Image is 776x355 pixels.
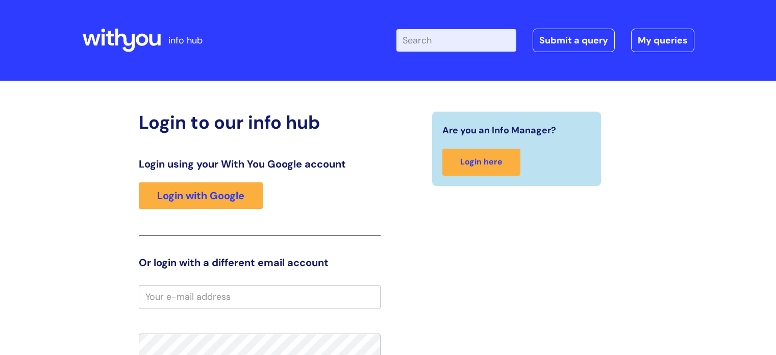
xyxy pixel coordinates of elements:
[631,29,694,52] a: My queries
[168,32,203,49] p: info hub
[139,158,381,170] h3: Login using your With You Google account
[139,285,381,309] input: Your e-mail address
[442,149,520,176] a: Login here
[139,256,381,269] h3: Or login with a different email account
[139,111,381,133] h2: Login to our info hub
[442,122,556,138] span: Are you an Info Manager?
[533,29,615,52] a: Submit a query
[396,29,516,52] input: Search
[139,182,263,209] a: Login with Google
